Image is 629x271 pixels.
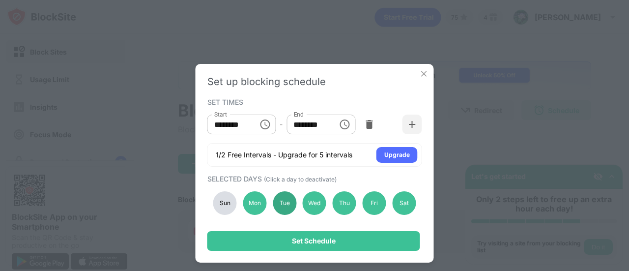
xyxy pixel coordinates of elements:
[293,110,304,119] label: End
[335,115,354,134] button: Choose time, selected time is 10:00 PM
[419,69,429,79] img: x-button.svg
[363,191,386,215] div: Fri
[392,191,416,215] div: Sat
[207,76,422,88] div: Set up blocking schedule
[213,191,237,215] div: Sun
[303,191,326,215] div: Wed
[264,176,337,183] span: (Click a day to deactivate)
[333,191,356,215] div: Thu
[384,150,410,160] div: Upgrade
[255,115,275,134] button: Choose time, selected time is 6:00 AM
[273,191,296,215] div: Tue
[214,110,227,119] label: Start
[292,237,336,245] div: Set Schedule
[280,119,283,130] div: -
[207,175,420,183] div: SELECTED DAYS
[207,98,420,106] div: SET TIMES
[243,191,266,215] div: Mon
[216,150,352,160] div: 1/2 Free Intervals - Upgrade for 5 intervals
